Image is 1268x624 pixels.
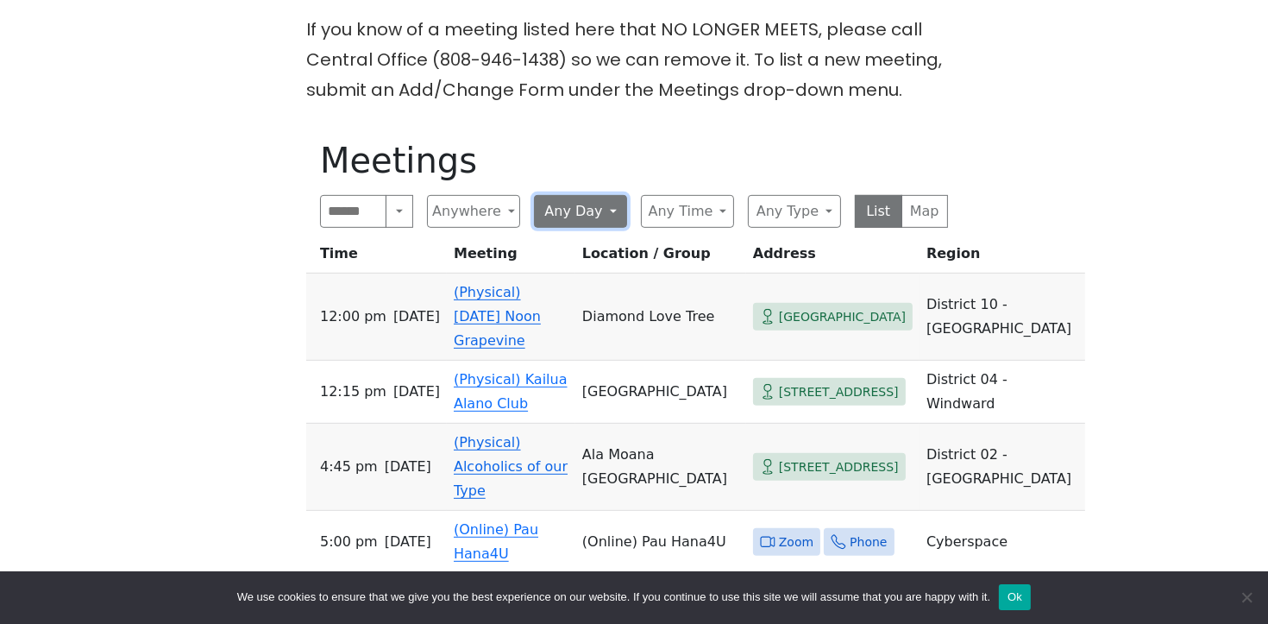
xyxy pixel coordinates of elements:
span: [STREET_ADDRESS] [779,457,899,478]
button: Any Type [748,195,841,228]
button: Map [901,195,949,228]
span: [STREET_ADDRESS] [779,381,899,403]
button: List [855,195,902,228]
td: (Online) Pau Hana4U [575,511,746,574]
span: [GEOGRAPHIC_DATA] [779,306,906,328]
span: No [1238,589,1255,606]
span: [DATE] [385,455,431,479]
button: Any Time [641,195,734,228]
p: If you know of a meeting listed here that NO LONGER MEETS, please call Central Office (808-946-14... [306,15,962,105]
span: [DATE] [393,380,440,404]
span: We use cookies to ensure that we give you the best experience on our website. If you continue to ... [237,589,990,606]
span: Zoom [779,532,813,553]
span: 5:00 PM [320,530,378,554]
span: Phone [850,532,887,553]
h1: Meetings [320,140,948,181]
td: Cyberspace [920,511,1085,574]
input: Search [320,195,386,228]
td: District 10 - [GEOGRAPHIC_DATA] [920,274,1085,361]
th: Region [920,242,1085,274]
span: 12:15 PM [320,380,386,404]
th: Meeting [447,242,575,274]
th: Time [306,242,447,274]
td: District 04 - Windward [920,361,1085,424]
span: [DATE] [385,530,431,554]
td: Ala Moana [GEOGRAPHIC_DATA] [575,424,746,511]
a: (Online) Pau Hana4U [454,521,538,562]
span: 4:45 PM [320,455,378,479]
button: Any Day [534,195,627,228]
th: Location / Group [575,242,746,274]
button: Search [386,195,413,228]
th: Address [746,242,920,274]
button: Anywhere [427,195,520,228]
button: Ok [999,584,1031,610]
a: (Physical) Kailua Alano Club [454,371,568,412]
a: (Physical) Alcoholics of our Type [454,434,568,499]
span: [DATE] [393,305,440,329]
td: Diamond Love Tree [575,274,746,361]
a: (Physical) [DATE] Noon Grapevine [454,284,541,349]
span: 12:00 PM [320,305,386,329]
td: District 02 - [GEOGRAPHIC_DATA] [920,424,1085,511]
td: [GEOGRAPHIC_DATA] [575,361,746,424]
